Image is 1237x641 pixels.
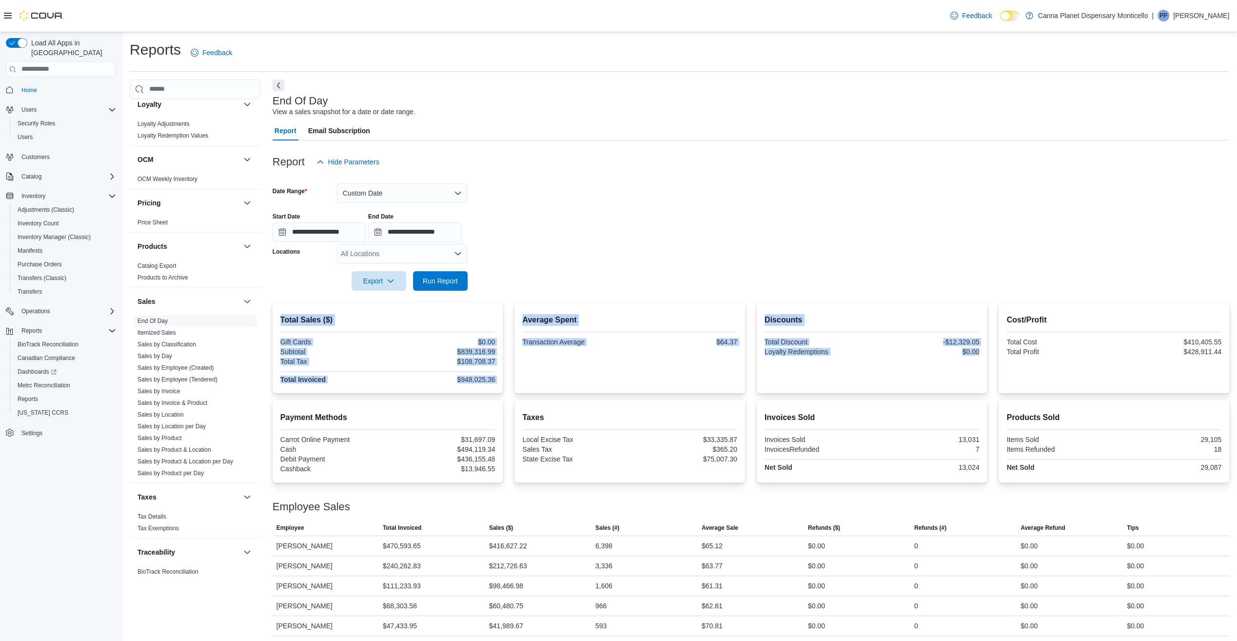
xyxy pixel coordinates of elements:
button: Operations [2,304,120,318]
div: $0.00 [1021,580,1038,592]
button: Catalog [2,170,120,183]
label: Locations [273,248,300,256]
span: Loyalty Adjustments [137,120,190,128]
span: Inventory [18,190,116,202]
a: Users [14,131,37,143]
a: Tax Details [137,513,166,520]
span: Security Roles [18,120,55,127]
p: | [1152,10,1154,21]
div: 6,398 [595,540,612,552]
h3: End Of Day [273,95,328,107]
div: Total Tax [280,358,386,365]
span: Sales (#) [595,524,619,532]
a: Metrc Reconciliation [14,380,74,391]
div: [PERSON_NAME] [273,536,379,556]
div: Local Excise Tax [522,436,628,443]
span: Metrc Reconciliation [14,380,116,391]
button: Sales [241,296,253,307]
div: $68,303.58 [383,600,417,612]
button: Transfers (Classic) [10,271,120,285]
button: Reports [18,325,46,337]
span: Refunds (#) [914,524,946,532]
div: 29,105 [1116,436,1221,443]
span: Products to Archive [137,274,188,281]
span: Inventory Count [18,220,59,227]
a: Security Roles [14,118,59,129]
button: Taxes [241,491,253,503]
div: -$12,329.05 [874,338,979,346]
div: 0 [914,560,918,572]
button: Loyalty [241,99,253,110]
button: Manifests [10,244,120,258]
h3: Products [137,241,167,251]
h2: Discounts [765,314,980,326]
a: Adjustments (Classic) [14,204,78,216]
span: Refunds ($) [808,524,840,532]
a: BioTrack Reconciliation [137,568,198,575]
div: Items Sold [1006,436,1112,443]
a: Sales by Employee (Created) [137,364,214,371]
div: $494,119.34 [390,445,495,453]
div: 3,336 [595,560,612,572]
button: Adjustments (Classic) [10,203,120,217]
button: Pricing [137,198,239,208]
span: Run Report [423,276,458,286]
span: Reports [21,327,42,335]
span: BioTrack Reconciliation [18,341,79,348]
h3: Taxes [137,492,157,502]
div: $0.00 [808,560,825,572]
div: Products [130,260,261,287]
div: $13,946.55 [390,465,495,473]
span: Sales by Product [137,434,182,442]
a: Feedback [946,6,996,25]
div: [PERSON_NAME] [273,616,379,636]
div: $212,726.63 [489,560,527,572]
a: Sales by Product & Location [137,446,211,453]
span: Email Subscription [308,121,370,140]
span: Adjustments (Classic) [14,204,116,216]
button: OCM [137,155,239,164]
span: Sales by Product & Location per Day [137,458,233,465]
div: $240,262.83 [383,560,421,572]
button: Taxes [137,492,239,502]
button: Products [241,240,253,252]
button: Catalog [18,171,45,182]
span: Metrc Reconciliation [18,381,70,389]
span: Sales by Location per Day [137,422,206,430]
span: Transfers [14,286,116,298]
h2: Payment Methods [280,412,495,423]
span: Manifests [18,247,42,255]
h2: Products Sold [1006,412,1221,423]
strong: Net Sold [765,463,792,471]
div: $0.00 [1021,600,1038,612]
span: Reports [18,325,116,337]
div: Traceability [130,566,261,581]
span: Average Sale [702,524,738,532]
span: Loyalty Redemption Values [137,132,208,140]
div: Taxes [130,511,261,538]
span: Home [21,86,37,94]
div: Sales Tax [522,445,628,453]
span: Tax Exemptions [137,524,179,532]
h3: OCM [137,155,154,164]
button: Run Report [413,271,468,291]
button: Open list of options [454,250,462,258]
div: Debit Payment [280,455,386,463]
span: Reports [14,393,116,405]
button: Transfers [10,285,120,299]
div: $0.00 [1021,560,1038,572]
div: Total Discount [765,338,870,346]
button: Users [18,104,40,116]
h3: Pricing [137,198,160,208]
div: OCM [130,173,261,189]
label: Start Date [273,213,300,220]
a: Home [18,84,41,96]
div: State Excise Tax [522,455,628,463]
div: 13,031 [874,436,979,443]
span: Sales ($) [489,524,513,532]
span: Inventory Manager (Classic) [14,231,116,243]
div: Total Profit [1006,348,1112,356]
span: Inventory Manager (Classic) [18,233,91,241]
